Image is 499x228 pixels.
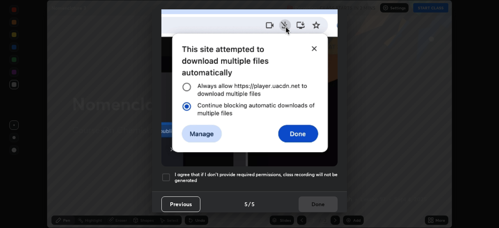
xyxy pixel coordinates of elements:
[244,200,248,208] h4: 5
[248,200,251,208] h4: /
[175,171,338,184] h5: I agree that if I don't provide required permissions, class recording will not be generated
[161,196,200,212] button: Previous
[251,200,255,208] h4: 5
